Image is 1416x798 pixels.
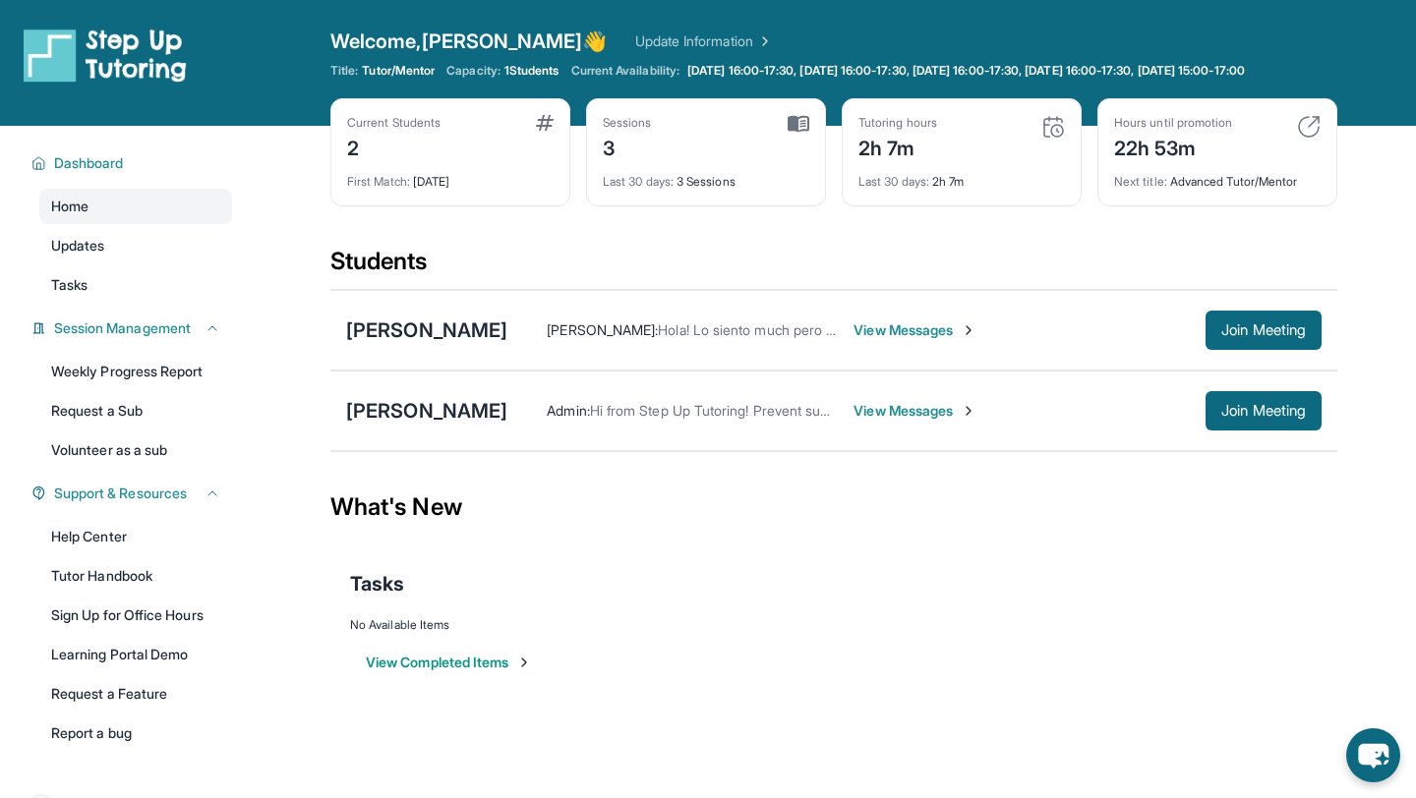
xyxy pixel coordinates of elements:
span: Session Management [54,318,191,338]
button: Dashboard [46,153,220,173]
div: Hours until promotion [1114,115,1232,131]
div: [PERSON_NAME] [346,397,507,425]
span: Admin : [547,402,589,419]
div: Tutoring hours [858,115,937,131]
span: Tutor/Mentor [362,63,435,79]
a: Help Center [39,519,232,554]
div: Current Students [347,115,441,131]
a: Weekly Progress Report [39,354,232,389]
div: 2h 7m [858,162,1065,190]
span: View Messages [854,401,976,421]
div: 22h 53m [1114,131,1232,162]
div: No Available Items [350,617,1318,633]
span: Welcome, [PERSON_NAME] 👋 [330,28,608,55]
span: [PERSON_NAME] : [547,321,658,338]
div: Students [330,246,1337,289]
div: Advanced Tutor/Mentor [1114,162,1321,190]
div: [PERSON_NAME] [346,316,507,344]
a: Request a Sub [39,393,232,428]
span: Tasks [350,570,404,598]
a: [DATE] 16:00-17:30, [DATE] 16:00-17:30, [DATE] 16:00-17:30, [DATE] 16:00-17:30, [DATE] 15:00-17:00 [683,63,1249,79]
div: 3 [603,131,652,162]
div: 2 [347,131,441,162]
span: View Messages [854,320,976,340]
img: card [788,115,809,133]
button: Session Management [46,318,220,338]
span: Last 30 days : [603,174,674,189]
span: [DATE] 16:00-17:30, [DATE] 16:00-17:30, [DATE] 16:00-17:30, [DATE] 16:00-17:30, [DATE] 15:00-17:00 [687,63,1245,79]
button: Join Meeting [1206,391,1322,430]
span: Title: [330,63,358,79]
a: Learning Portal Demo [39,637,232,672]
a: Tasks [39,267,232,303]
span: First Match : [347,174,410,189]
span: Home [51,197,88,216]
div: Sessions [603,115,652,131]
span: Join Meeting [1221,405,1306,417]
a: Updates [39,228,232,263]
a: Home [39,189,232,224]
span: Next title : [1114,174,1167,189]
img: logo [24,28,187,83]
a: Request a Feature [39,676,232,712]
span: Tasks [51,275,88,295]
span: Updates [51,236,105,256]
img: Chevron Right [753,31,773,51]
div: 2h 7m [858,131,937,162]
a: Update Information [635,31,773,51]
button: Support & Resources [46,484,220,503]
span: Capacity: [446,63,501,79]
span: Support & Resources [54,484,187,503]
a: Tutor Handbook [39,558,232,594]
img: card [1297,115,1321,139]
div: 3 Sessions [603,162,809,190]
button: Join Meeting [1206,311,1322,350]
span: Last 30 days : [858,174,929,189]
button: chat-button [1346,728,1400,782]
a: Sign Up for Office Hours [39,598,232,633]
a: Report a bug [39,715,232,751]
div: What's New [330,464,1337,550]
div: [DATE] [347,162,554,190]
span: Join Meeting [1221,324,1306,336]
img: card [536,115,554,131]
img: card [1041,115,1065,139]
span: Current Availability: [571,63,679,79]
img: Chevron-Right [961,403,976,419]
a: Volunteer as a sub [39,432,232,468]
span: Dashboard [54,153,124,173]
img: Chevron-Right [961,322,976,338]
span: 1 Students [504,63,560,79]
button: View Completed Items [366,653,532,672]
